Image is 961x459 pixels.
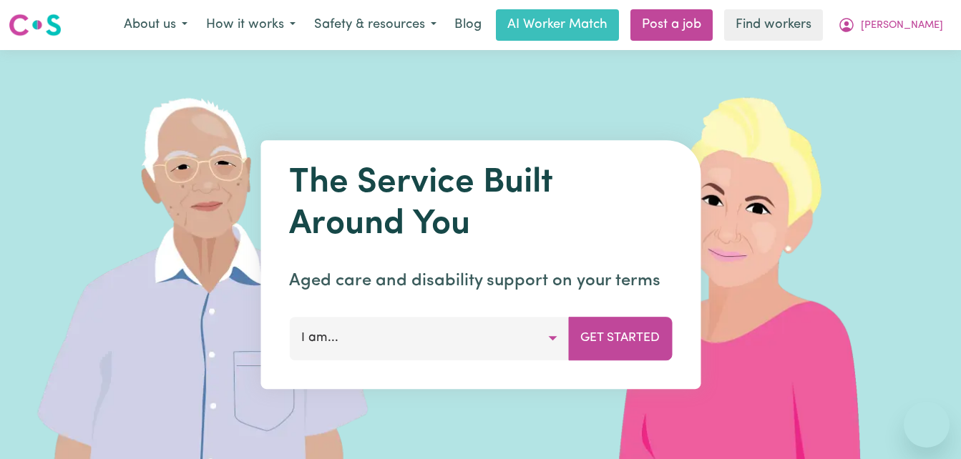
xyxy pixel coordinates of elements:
button: Safety & resources [305,10,446,40]
img: Careseekers logo [9,12,62,38]
a: Post a job [630,9,713,41]
iframe: Button to launch messaging window [904,402,950,448]
p: Aged care and disability support on your terms [289,268,672,294]
a: Careseekers logo [9,9,62,41]
a: AI Worker Match [496,9,619,41]
h1: The Service Built Around You [289,163,672,245]
a: Find workers [724,9,823,41]
span: [PERSON_NAME] [861,18,943,34]
button: I am... [289,317,569,360]
button: My Account [829,10,952,40]
button: How it works [197,10,305,40]
button: Get Started [568,317,672,360]
a: Blog [446,9,490,41]
button: About us [114,10,197,40]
